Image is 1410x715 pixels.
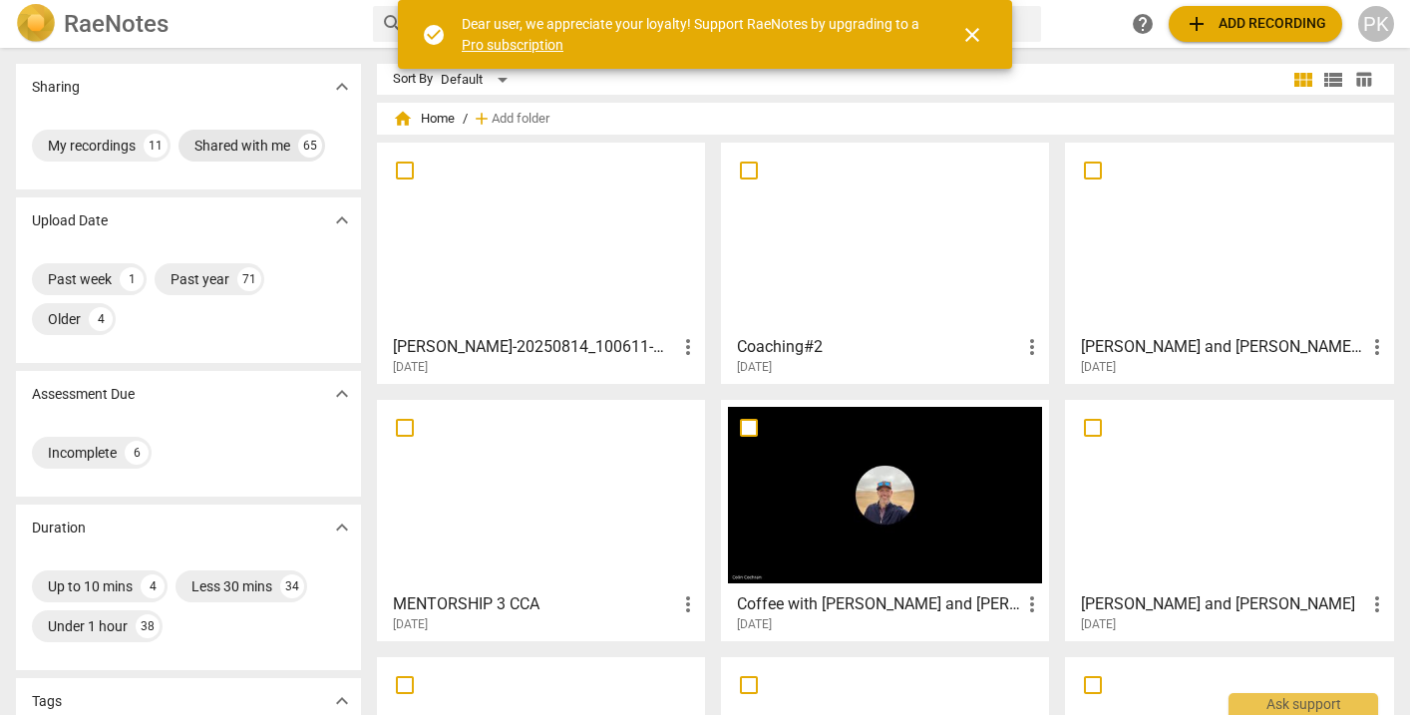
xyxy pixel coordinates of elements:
[1081,359,1116,376] span: [DATE]
[48,576,133,596] div: Up to 10 mins
[1131,12,1155,36] span: help
[1229,693,1378,715] div: Ask support
[1125,6,1161,42] a: Help
[737,359,772,376] span: [DATE]
[441,64,515,96] div: Default
[1365,592,1389,616] span: more_vert
[280,574,304,598] div: 34
[327,72,357,102] button: Show more
[48,269,112,289] div: Past week
[1291,68,1315,92] span: view_module
[737,335,1020,359] h3: Coaching#2
[1072,150,1386,375] a: [PERSON_NAME] and [PERSON_NAME] recording[DATE]
[393,109,413,129] span: home
[492,112,549,127] span: Add folder
[298,134,322,158] div: 65
[462,37,563,53] a: Pro subscription
[144,134,168,158] div: 11
[676,592,700,616] span: more_vert
[89,307,113,331] div: 4
[393,592,676,616] h3: MENTORSHIP 3 CCA
[393,359,428,376] span: [DATE]
[728,150,1042,375] a: Coaching#2[DATE]
[1348,65,1378,95] button: Table view
[327,379,357,409] button: Show more
[728,407,1042,632] a: Coffee with [PERSON_NAME] and [PERSON_NAME] - 2025_06_03 15_57 MDT - Recording[DATE]
[1169,6,1342,42] button: Upload
[48,443,117,463] div: Incomplete
[125,441,149,465] div: 6
[960,23,984,47] span: close
[1081,616,1116,633] span: [DATE]
[1081,335,1364,359] h3: penny and debbie mcc recording
[384,407,698,632] a: MENTORSHIP 3 CCA[DATE]
[737,592,1020,616] h3: Coffee with Colin - Rebecca Ilgauds and Colin Cochran - 2025_06_03 15_57 MDT - Recording
[463,112,468,127] span: /
[1020,335,1044,359] span: more_vert
[330,516,354,539] span: expand_more
[171,269,229,289] div: Past year
[48,136,136,156] div: My recordings
[1185,12,1209,36] span: add
[393,335,676,359] h3: Andrea-20250814_100611-Meeting Recording
[1288,65,1318,95] button: Tile view
[327,513,357,542] button: Show more
[32,77,80,98] p: Sharing
[948,11,996,59] button: Close
[48,616,128,636] div: Under 1 hour
[1321,68,1345,92] span: view_list
[237,267,261,291] div: 71
[64,10,169,38] h2: RaeNotes
[676,335,700,359] span: more_vert
[141,574,165,598] div: 4
[191,576,272,596] div: Less 30 mins
[330,382,354,406] span: expand_more
[1185,12,1326,36] span: Add recording
[194,136,290,156] div: Shared with me
[1354,70,1373,89] span: table_chart
[136,614,160,638] div: 38
[393,109,455,129] span: Home
[16,4,357,44] a: LogoRaeNotes
[1081,592,1364,616] h3: Penny MCC and Anthony
[48,309,81,329] div: Older
[1318,65,1348,95] button: List view
[1365,335,1389,359] span: more_vert
[330,75,354,99] span: expand_more
[422,23,446,47] span: check_circle
[737,616,772,633] span: [DATE]
[393,72,433,87] div: Sort By
[32,210,108,231] p: Upload Date
[16,4,56,44] img: Logo
[381,12,405,36] span: search
[393,616,428,633] span: [DATE]
[384,150,698,375] a: [PERSON_NAME]-20250814_100611-Meeting Recording[DATE]
[120,267,144,291] div: 1
[32,691,62,712] p: Tags
[462,14,924,55] div: Dear user, we appreciate your loyalty! Support RaeNotes by upgrading to a
[32,518,86,538] p: Duration
[1020,592,1044,616] span: more_vert
[1358,6,1394,42] button: PK
[1072,407,1386,632] a: [PERSON_NAME] and [PERSON_NAME][DATE]
[330,208,354,232] span: expand_more
[32,384,135,405] p: Assessment Due
[327,205,357,235] button: Show more
[472,109,492,129] span: add
[330,689,354,713] span: expand_more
